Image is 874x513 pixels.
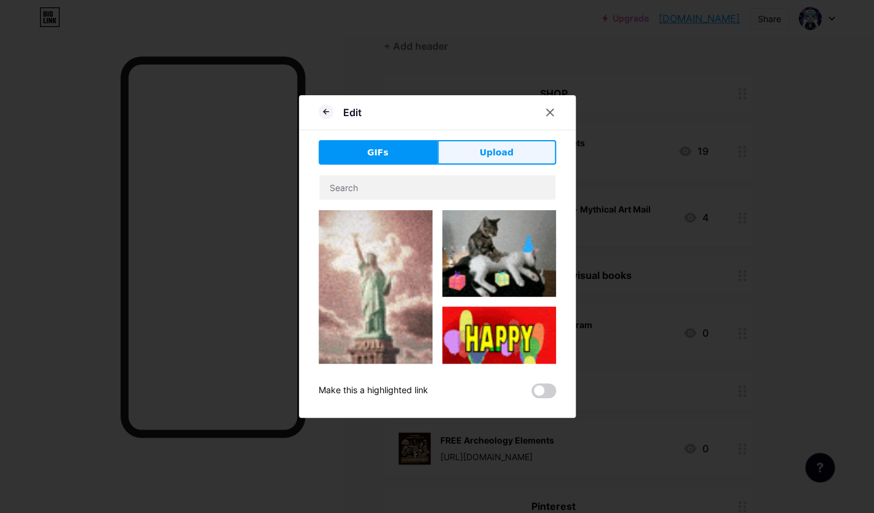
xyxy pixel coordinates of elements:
input: Search [319,175,555,200]
span: GIFs [367,146,389,159]
img: Gihpy [442,307,556,420]
img: Gihpy [442,210,556,297]
div: Make this a highlighted link [319,383,428,398]
div: Edit [343,105,362,120]
button: GIFs [319,140,437,165]
span: Upload [479,146,513,159]
img: Gihpy [319,210,432,382]
button: Upload [437,140,556,165]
